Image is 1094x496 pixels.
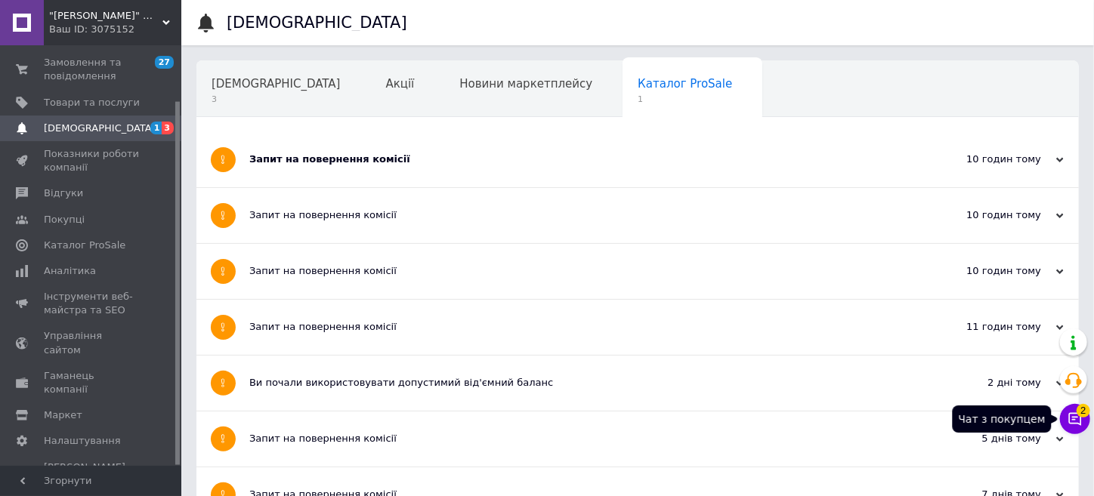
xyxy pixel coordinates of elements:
span: Каталог ProSale [638,77,732,91]
span: "Mister Alex" — інтернет-магазин чоловічого одягу [49,9,162,23]
span: 3 [212,94,341,105]
span: Управління сайтом [44,329,140,356]
div: Запит на повернення комісії [249,208,913,222]
span: Каталог ProSale [44,239,125,252]
div: Ви почали використовувати допустимий від'ємний баланс [249,376,913,390]
button: Чат з покупцем2 [1060,404,1090,434]
span: Товари та послуги [44,96,140,109]
span: 1 [638,94,732,105]
span: Аналітика [44,264,96,278]
span: 2 [1077,404,1090,417]
span: Маркет [44,408,82,422]
div: 11 годин тому [913,320,1064,334]
div: Запит на повернення комісії [249,264,913,278]
span: Налаштування [44,434,121,448]
span: Покупці [44,213,85,226]
span: [DEMOGRAPHIC_DATA] [44,122,156,135]
div: Ваш ID: 3075152 [49,23,181,36]
div: Чат з покупцем [953,405,1052,433]
span: Інструменти веб-майстра та SEO [44,290,140,317]
div: 5 днів тому [913,432,1064,445]
div: Запит на повернення комісії [249,320,913,334]
h1: [DEMOGRAPHIC_DATA] [227,14,407,32]
div: 2 дні тому [913,376,1064,390]
div: Запит на повернення комісії [249,152,913,166]
span: Новини маркетплейсу [459,77,592,91]
span: Відгуки [44,186,83,200]
div: 10 годин тому [913,152,1064,166]
span: 1 [150,122,162,134]
div: 10 годин тому [913,264,1064,278]
span: Замовлення та повідомлення [44,56,140,83]
span: Акції [386,77,415,91]
span: [DEMOGRAPHIC_DATA] [212,77,341,91]
span: Показники роботи компанії [44,147,140,174]
span: Гаманець компанії [44,369,140,396]
span: 27 [155,56,174,69]
span: 3 [162,122,174,134]
div: Запит на повернення комісії [249,432,913,445]
div: 10 годин тому [913,208,1064,222]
